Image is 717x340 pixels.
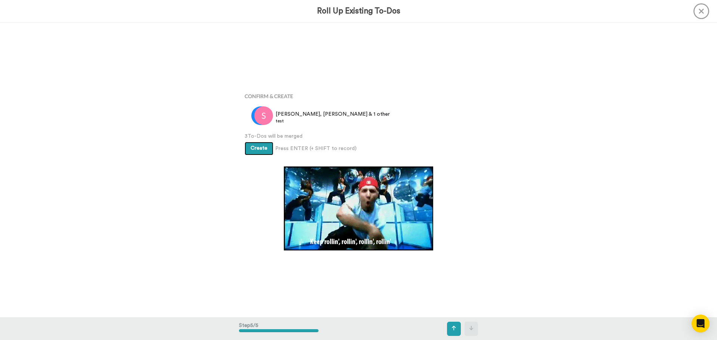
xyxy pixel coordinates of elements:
span: Press ENTER (+ SHIFT to record) [275,145,357,152]
span: test [276,118,390,124]
span: Create [251,146,267,151]
h3: Roll Up Existing To-Dos [317,7,400,15]
button: Create [245,142,273,155]
img: 73079b1b-52ba-47f3-9d06-dcecf6486a95.png [252,106,271,125]
span: [PERSON_NAME], [PERSON_NAME] & 1 other [276,110,390,118]
span: 3 To-Dos will be merged [245,132,472,140]
h4: Confirm & Create [245,93,472,99]
div: Open Intercom Messenger [692,315,710,333]
img: 5ee33bdb-7c6c-480a-bf0d-586df1a6a187.png [251,106,270,125]
div: Step 5 / 5 [239,318,319,340]
img: s.png [254,106,273,125]
img: 6EEDSeh.gif [284,166,433,250]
